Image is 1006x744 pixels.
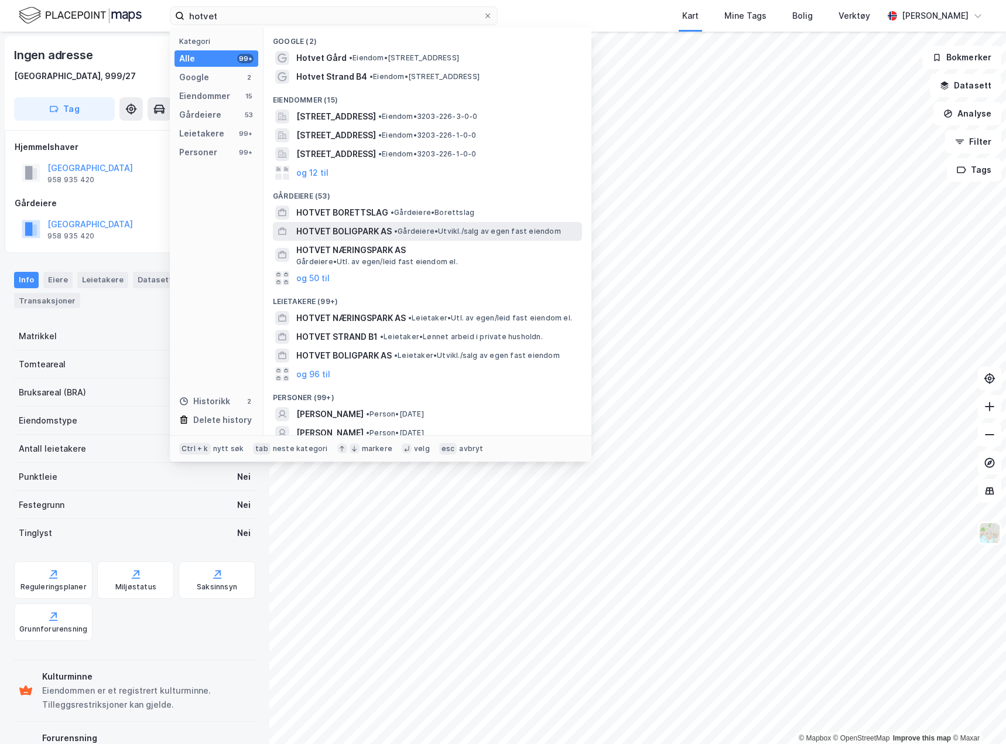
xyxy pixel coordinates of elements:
img: Z [978,522,1001,544]
div: Datasett [133,272,177,288]
button: og 50 til [296,271,330,285]
div: Saksinnsyn [197,582,237,592]
span: Hotvet Strand B4 [296,70,367,84]
div: Personer [179,145,217,159]
div: Leietakere [77,272,128,288]
div: Historikk [179,394,230,408]
div: 99+ [237,54,254,63]
span: • [391,208,394,217]
div: Kontrollprogram for chat [947,688,1006,744]
div: Alle [179,52,195,66]
div: 2 [244,397,254,406]
div: Punktleie [19,470,57,484]
a: Mapbox [799,734,831,742]
span: HOTVET NÆRINGSPARK AS [296,311,406,325]
div: Gårdeiere [179,108,221,122]
div: 2 [244,73,254,82]
div: Verktøy [839,9,870,23]
div: 958 935 420 [47,175,94,185]
div: 99+ [237,148,254,157]
div: [PERSON_NAME] [902,9,969,23]
button: og 96 til [296,367,330,381]
span: Leietaker • Utl. av egen/leid fast eiendom el. [408,313,572,323]
span: Eiendom • 3203-226-1-0-0 [378,131,477,140]
div: Eiendommen er et registrert kulturminne. Tilleggsrestriksjoner kan gjelde. [42,684,251,712]
span: • [378,112,382,121]
button: Filter [945,130,1001,153]
span: • [394,227,398,236]
div: Bruksareal (BRA) [19,385,86,400]
div: velg [414,444,430,453]
div: Miljøstatus [115,582,156,592]
span: [STREET_ADDRESS] [296,128,376,142]
button: Bokmerker [922,46,1001,69]
div: Nei [237,526,251,540]
div: Eiendommer (15) [264,86,591,107]
div: Eiendommer [179,89,230,103]
img: logo.f888ab2527a4732fd821a326f86c7f29.svg [19,5,142,26]
div: Gårdeiere (53) [264,182,591,203]
div: tab [253,443,271,455]
div: Ctrl + k [179,443,211,455]
div: Ingen adresse [14,46,95,64]
a: OpenStreetMap [833,734,890,742]
div: neste kategori [273,444,328,453]
div: Reguleringsplaner [20,582,87,592]
span: Leietaker • Lønnet arbeid i private husholdn. [380,332,543,342]
span: [PERSON_NAME] [296,407,364,421]
div: Nei [237,498,251,512]
span: HOTVET BOLIGPARK AS [296,224,392,238]
span: Leietaker • Utvikl./salg av egen fast eiendom [394,351,560,360]
div: Hjemmelshaver [15,140,255,154]
div: Matrikkel [19,329,57,343]
span: [STREET_ADDRESS] [296,110,376,124]
div: nytt søk [213,444,244,453]
div: Eiere [43,272,73,288]
div: Google [179,70,209,84]
div: Kategori [179,37,258,46]
span: • [349,53,353,62]
span: • [366,409,369,418]
button: og 12 til [296,166,329,180]
div: Tinglyst [19,526,52,540]
div: Kulturminne [42,670,251,684]
span: Gårdeiere • Utl. av egen/leid fast eiendom el. [296,257,458,267]
a: Improve this map [893,734,951,742]
div: Grunnforurensning [19,624,87,634]
button: Tags [947,158,1001,182]
span: HOTVET STRAND B1 [296,330,378,344]
div: Mine Tags [724,9,767,23]
span: Gårdeiere • Borettslag [391,208,474,217]
span: Gårdeiere • Utvikl./salg av egen fast eiendom [394,227,561,236]
span: • [378,149,382,158]
span: Eiendom • [STREET_ADDRESS] [369,72,480,81]
div: [GEOGRAPHIC_DATA], 999/27 [14,69,136,83]
span: HOTVET BORETTSLAG [296,206,388,220]
div: Antall leietakere [19,442,86,456]
div: Nei [237,470,251,484]
span: Eiendom • [STREET_ADDRESS] [349,53,459,63]
span: [PERSON_NAME] [296,426,364,440]
div: avbryt [459,444,483,453]
div: Leietakere (99+) [264,288,591,309]
button: Datasett [930,74,1001,97]
span: Eiendom • 3203-226-3-0-0 [378,112,478,121]
div: Tomteareal [19,357,66,371]
button: Tag [14,97,115,121]
div: Leietakere [179,127,224,141]
span: Hotvet Gård [296,51,347,65]
span: • [369,72,373,81]
span: Person • [DATE] [366,409,424,419]
div: Kart [682,9,699,23]
div: Google (2) [264,28,591,49]
div: 15 [244,91,254,101]
div: 958 935 420 [47,231,94,241]
span: HOTVET BOLIGPARK AS [296,349,392,363]
button: Analyse [933,102,1001,125]
iframe: Chat Widget [947,688,1006,744]
div: Bolig [792,9,813,23]
span: Person • [DATE] [366,428,424,438]
div: 99+ [237,129,254,138]
span: • [366,428,369,437]
span: • [408,313,412,322]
